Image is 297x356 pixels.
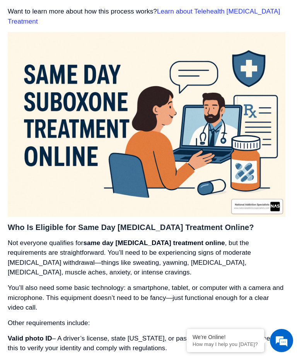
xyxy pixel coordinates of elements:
span: We're online! [45,97,107,175]
p: – A driver’s license, state [US_STATE], or passport works perfectly. We need this to verify your ... [8,334,285,353]
h3: Who Is Eligible for Same Day [MEDICAL_DATA] Treatment Online? [8,223,285,232]
textarea: Type your message and hit 'Enter' [4,211,147,238]
strong: Valid photo ID [8,335,52,342]
strong: same day [MEDICAL_DATA] treatment online [83,239,225,247]
div: Chat with us now [52,41,142,51]
a: Learn about Telehealth [MEDICAL_DATA] Treatment [8,8,280,25]
p: Want to learn more about how this process works? [8,7,285,26]
p: You’ll also need some basic technology: a smartphone, tablet, or computer with a camera and micro... [8,283,285,313]
div: We're Online! [193,334,258,340]
p: Other requirements include: [8,318,285,328]
img: person receiving a pharmacy notification on smartphone - same day suboxone treatment online [8,32,285,217]
p: Not everyone qualifies for , but the requirements are straightforward. You’ll need to be experien... [8,238,285,278]
p: How may I help you today? [193,341,258,347]
div: Minimize live chat window [127,4,145,22]
div: Navigation go back [9,40,20,51]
